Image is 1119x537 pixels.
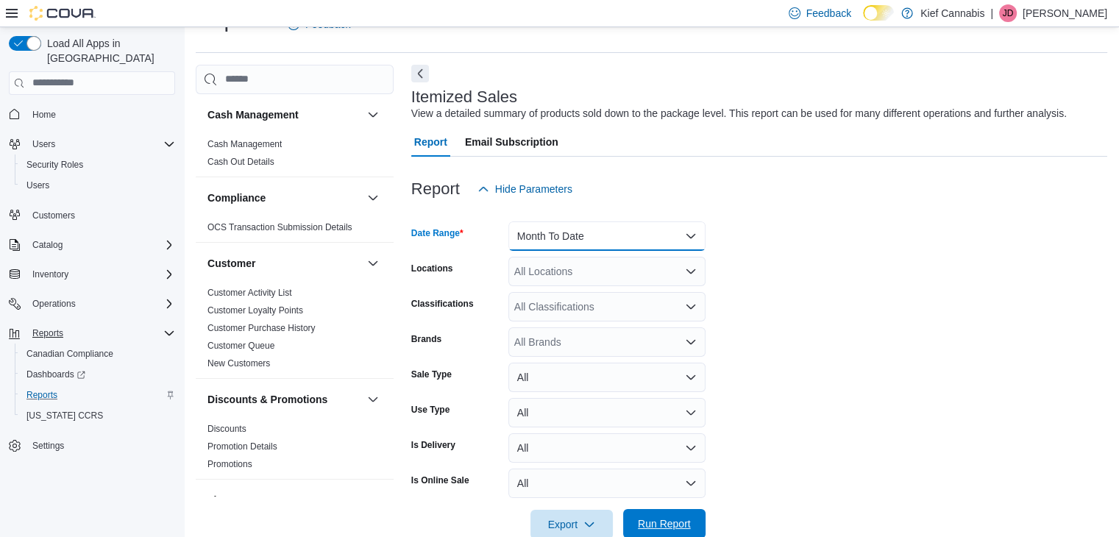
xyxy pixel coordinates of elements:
[508,221,706,251] button: Month To Date
[207,256,255,271] h3: Customer
[207,138,282,150] span: Cash Management
[26,159,83,171] span: Security Roles
[472,174,578,204] button: Hide Parameters
[411,227,463,239] label: Date Range
[207,288,292,298] a: Customer Activity List
[508,363,706,392] button: All
[364,189,382,207] button: Compliance
[3,235,181,255] button: Catalog
[3,323,181,344] button: Reports
[21,366,175,383] span: Dashboards
[207,493,246,508] h3: Finance
[411,369,452,380] label: Sale Type
[207,458,252,470] span: Promotions
[207,305,303,316] a: Customer Loyalty Points
[207,423,246,435] span: Discounts
[21,177,175,194] span: Users
[26,369,85,380] span: Dashboards
[26,266,175,283] span: Inventory
[26,436,175,455] span: Settings
[638,516,691,531] span: Run Report
[21,386,63,404] a: Reports
[207,157,274,167] a: Cash Out Details
[465,127,558,157] span: Email Subscription
[15,405,181,426] button: [US_STATE] CCRS
[685,336,697,348] button: Open list of options
[32,210,75,221] span: Customers
[207,341,274,351] a: Customer Queue
[26,206,175,224] span: Customers
[21,156,89,174] a: Security Roles
[364,391,382,408] button: Discounts & Promotions
[32,268,68,280] span: Inventory
[411,298,474,310] label: Classifications
[1023,4,1107,22] p: [PERSON_NAME]
[411,474,469,486] label: Is Online Sale
[685,266,697,277] button: Open list of options
[207,107,299,122] h3: Cash Management
[3,134,181,154] button: Users
[3,294,181,314] button: Operations
[207,392,361,407] button: Discounts & Promotions
[21,345,119,363] a: Canadian Compliance
[21,386,175,404] span: Reports
[207,222,352,232] a: OCS Transaction Submission Details
[26,135,61,153] button: Users
[207,287,292,299] span: Customer Activity List
[196,218,394,242] div: Compliance
[920,4,984,22] p: Kief Cannabis
[863,5,894,21] input: Dark Mode
[15,344,181,364] button: Canadian Compliance
[207,221,352,233] span: OCS Transaction Submission Details
[685,301,697,313] button: Open list of options
[990,4,993,22] p: |
[26,236,175,254] span: Catalog
[21,407,175,424] span: Washington CCRS
[508,469,706,498] button: All
[29,6,96,21] img: Cova
[32,138,55,150] span: Users
[26,324,69,342] button: Reports
[207,441,277,452] a: Promotion Details
[3,205,181,226] button: Customers
[207,323,316,333] a: Customer Purchase History
[207,392,327,407] h3: Discounts & Promotions
[414,127,447,157] span: Report
[32,327,63,339] span: Reports
[411,263,453,274] label: Locations
[207,107,361,122] button: Cash Management
[21,177,55,194] a: Users
[3,104,181,125] button: Home
[207,358,270,369] a: New Customers
[411,65,429,82] button: Next
[411,333,441,345] label: Brands
[3,264,181,285] button: Inventory
[207,191,266,205] h3: Compliance
[196,284,394,378] div: Customer
[207,459,252,469] a: Promotions
[26,437,70,455] a: Settings
[411,88,517,106] h3: Itemized Sales
[32,298,76,310] span: Operations
[508,433,706,463] button: All
[32,109,56,121] span: Home
[26,207,81,224] a: Customers
[196,420,394,479] div: Discounts & Promotions
[207,358,270,369] span: New Customers
[508,398,706,427] button: All
[207,256,361,271] button: Customer
[411,404,450,416] label: Use Type
[41,36,175,65] span: Load All Apps in [GEOGRAPHIC_DATA]
[21,156,175,174] span: Security Roles
[26,106,62,124] a: Home
[32,440,64,452] span: Settings
[196,135,394,177] div: Cash Management
[207,424,246,434] a: Discounts
[495,182,572,196] span: Hide Parameters
[15,175,181,196] button: Users
[26,236,68,254] button: Catalog
[806,6,851,21] span: Feedback
[364,255,382,272] button: Customer
[207,493,361,508] button: Finance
